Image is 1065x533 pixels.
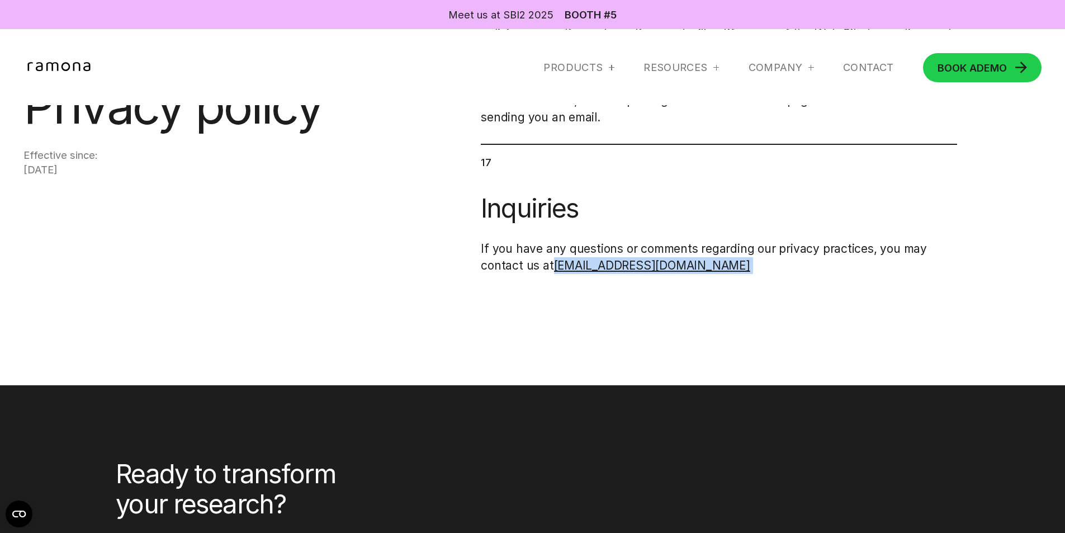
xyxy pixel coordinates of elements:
[543,61,614,74] div: Products
[938,63,1007,73] div: DEMO
[481,193,957,223] h4: Inquiries
[543,61,603,74] div: Products
[923,53,1042,82] a: BOOK ADEMO
[749,61,814,74] div: Company
[23,62,99,73] a: home
[23,148,338,177] p: Effective since: [DATE]
[565,10,617,20] a: Booth #5
[938,62,977,74] span: BOOK A
[481,240,957,274] p: If you have any questions or comments regarding our privacy practices, you may contact us at
[448,7,553,22] div: Meet us at SBI2 2025
[643,61,707,74] div: RESOURCES
[6,501,32,527] button: Open CMP widget
[554,258,750,272] a: [EMAIL_ADDRESS][DOMAIN_NAME]
[749,61,803,74] div: Company
[23,82,338,130] h1: Privacy policy
[643,61,719,74] div: RESOURCES
[116,459,349,520] div: Ready to transform your research?
[481,144,957,170] h2: 17
[843,61,894,74] a: Contact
